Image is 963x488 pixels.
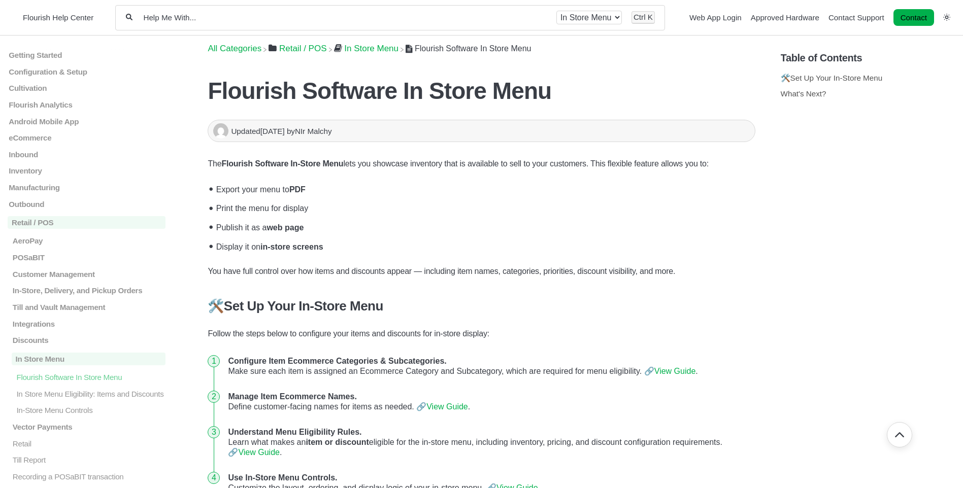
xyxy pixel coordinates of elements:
a: Flourish Software In Store Menu [8,373,165,381]
p: In-Store Menu Controls [15,406,165,414]
a: 🛠️Set Up Your In-Store Menu [781,74,883,82]
li: Make sure each item is assigned an Ecommerce Category and Subcategory, which are required for men... [224,348,755,384]
p: Integrations [12,319,166,328]
p: Till Report [12,456,166,464]
a: Web App Login navigation item [689,13,742,22]
a: What's Next? [781,89,826,98]
a: Inventory [8,166,165,175]
a: AeroPay [8,236,165,245]
a: Integrations [8,319,165,328]
p: Follow the steps below to configure your items and discounts for in-store display: [208,327,755,340]
a: Switch dark mode setting [943,13,950,21]
strong: Flourish Software In-Store Menu [221,159,343,168]
a: Till and Vault Management [8,303,165,311]
h5: Table of Contents [781,52,955,64]
strong: in-store screens [260,242,323,251]
strong: Use In-Store Menu Controls. [228,473,337,482]
a: eCommerce [8,133,165,142]
strong: Configure Item Ecommerce Categories & Subcategories. [228,357,446,365]
h3: 🛠️Set Up Your In-Store Menu [208,298,755,314]
p: Retail [12,439,166,447]
strong: item or discount [306,438,369,446]
p: Customer Management [12,269,166,278]
a: In Store Menu Eligibility: Items and Discounts [8,389,165,398]
h1: Flourish Software In Store Menu [208,77,755,104]
p: Flourish Software In Store Menu [15,373,165,381]
a: Customer Management [8,269,165,278]
span: ​Retail / POS [279,44,327,54]
a: Contact [893,9,934,26]
p: In-Store, Delivery, and Pickup Orders [12,286,166,295]
strong: web page [267,223,304,232]
span: Flourish Help Center [23,13,93,22]
p: The lets you showcase inventory that is available to sell to your customers. This flexible featur... [208,157,755,170]
input: Help Me With... [142,13,547,22]
kbd: K [648,13,653,21]
span: by [287,127,332,135]
a: In-Store, Delivery, and Pickup Orders [8,286,165,295]
li: Define customer-facing names for items as needed. 🔗 . [224,384,755,420]
a: View Guide [238,448,280,457]
p: Till and Vault Management [12,303,166,311]
span: Flourish Software In Store Menu [415,44,531,53]
a: Till Report [8,456,165,464]
p: In Store Menu Eligibility: Items and Discounts [15,389,165,398]
a: Contact Support navigation item [828,13,884,22]
a: Retail [8,439,165,447]
p: In Store Menu [12,353,166,365]
button: Go back to top of document [887,422,912,447]
a: View Guide [426,402,468,411]
a: Inbound [8,150,165,159]
a: Android Mobile App [8,117,165,125]
img: NIr Malchy [213,123,228,138]
p: Cultivation [8,84,165,92]
a: Getting Started [8,51,165,59]
p: Recording a POSaBIT transaction [12,472,166,481]
span: ​In Store Menu [344,44,399,54]
p: You have full control over how items and discounts appear — including item names, categories, pri... [208,265,755,278]
a: Configuration & Setup [8,67,165,76]
span: All Categories [208,44,261,54]
p: AeroPay [12,236,166,245]
a: Flourish Analytics [8,100,165,109]
img: Flourish Help Center Logo [13,11,18,24]
strong: PDF [289,185,306,194]
p: Vector Payments [12,423,166,431]
a: In Store Menu [8,353,165,365]
li: Contact desktop [891,11,937,25]
a: In-Store Menu Controls [8,406,165,414]
a: Retail / POS [269,44,326,53]
a: View Guide [654,367,696,375]
kbd: Ctrl [634,13,646,21]
span: Updated [231,127,286,135]
strong: Understand Menu Eligibility Rules. [228,428,361,436]
li: Display it on [213,236,755,255]
a: Approved Hardware navigation item [751,13,819,22]
a: Discounts [8,336,165,344]
li: Print the menu for display [213,198,755,217]
a: Manufacturing [8,183,165,192]
a: Breadcrumb link to All Categories [208,44,261,53]
strong: Manage Item Ecommerce Names. [228,392,356,401]
li: Export your menu to [213,179,755,198]
a: Vector Payments [8,423,165,431]
p: Discounts [12,336,166,344]
p: POSaBIT [12,253,166,262]
span: NIr Malchy [295,127,332,135]
a: Outbound [8,199,165,208]
a: In Store Menu [334,44,399,53]
a: POSaBIT [8,253,165,262]
time: [DATE] [260,127,285,135]
a: Retail / POS [8,216,165,229]
a: Recording a POSaBIT transaction [8,472,165,481]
